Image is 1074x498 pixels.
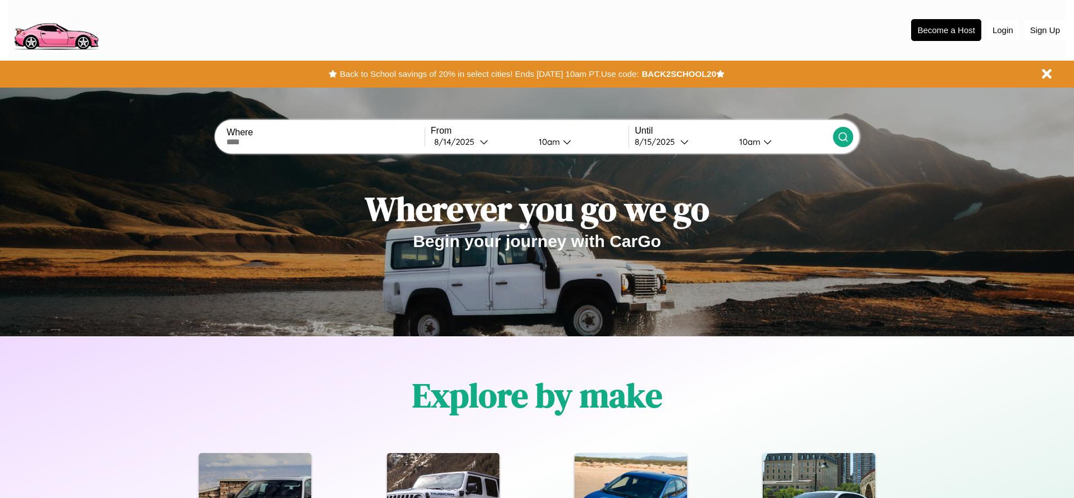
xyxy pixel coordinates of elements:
label: Where [226,127,424,138]
label: From [431,126,629,136]
div: 8 / 15 / 2025 [635,136,680,147]
h1: Explore by make [412,372,662,418]
button: 10am [530,136,629,148]
div: 10am [734,136,763,147]
button: 8/14/2025 [431,136,530,148]
b: BACK2SCHOOL20 [641,69,716,79]
button: Back to School savings of 20% in select cities! Ends [DATE] 10am PT.Use code: [337,66,641,82]
img: logo [8,6,103,53]
button: Become a Host [911,19,981,41]
button: Login [987,20,1019,40]
div: 8 / 14 / 2025 [434,136,480,147]
label: Until [635,126,832,136]
div: 10am [533,136,563,147]
button: 10am [730,136,832,148]
button: Sign Up [1025,20,1066,40]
